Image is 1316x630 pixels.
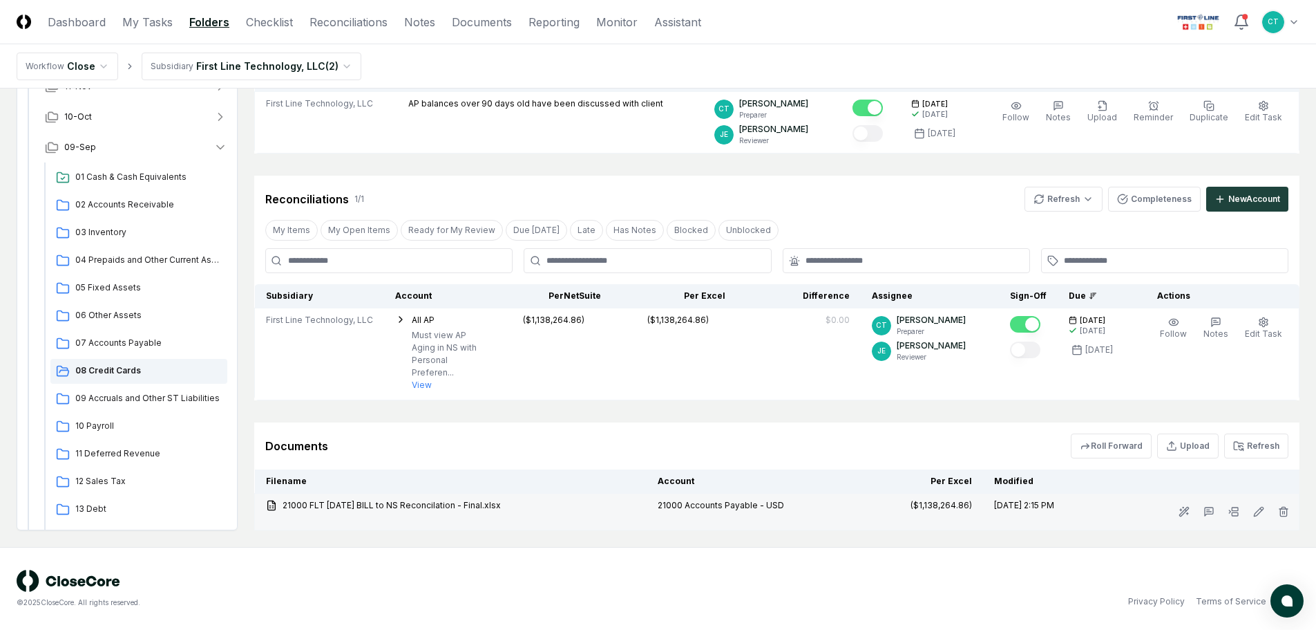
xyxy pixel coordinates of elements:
[1242,98,1285,127] button: Edit Task
[1245,112,1282,122] span: Edit Task
[17,53,361,80] nav: breadcrumb
[395,290,477,302] div: Account
[999,284,1058,308] th: Sign-Off
[1128,595,1185,608] a: Privacy Policy
[1134,112,1173,122] span: Reminder
[354,193,364,205] div: 1 / 1
[922,109,948,120] div: [DATE]
[488,284,612,308] th: Per NetSuite
[506,220,567,241] button: Due Today
[1010,342,1040,358] button: Mark complete
[528,14,580,30] a: Reporting
[1190,112,1228,122] span: Duplicate
[570,220,603,241] button: Late
[1174,11,1222,33] img: First Line Technology logo
[852,100,883,116] button: Mark complete
[736,284,861,308] th: Difference
[1085,98,1120,127] button: Upload
[50,221,227,245] a: 03 Inventory
[17,570,120,592] img: logo
[50,304,227,328] a: 06 Other Assets
[265,220,318,241] button: My Items
[75,503,222,515] span: 13 Debt
[75,254,222,266] span: 04 Prepaids and Other Current Assets
[75,392,222,405] span: 09 Accruals and Other ST Liabilities
[50,470,227,494] a: 12 Sales Tax
[1196,595,1266,608] a: Terms of Service
[50,193,227,218] a: 02 Accounts Receivable
[50,497,227,522] a: 13 Debt
[265,438,328,454] div: Documents
[1268,17,1279,27] span: CT
[404,14,435,30] a: Notes
[34,102,238,132] button: 10-Oct
[1002,112,1029,122] span: Follow
[667,220,716,241] button: Blocked
[75,475,222,488] span: 12 Sales Tax
[1080,315,1105,326] span: [DATE]
[255,284,385,308] th: Subsidiary
[897,314,966,326] p: [PERSON_NAME]
[266,499,636,512] a: 21000 FLT [DATE] BILL to NS Reconcilation - Final.xlsx
[1157,314,1190,343] button: Follow
[720,129,728,140] span: JE
[1046,112,1071,122] span: Notes
[401,220,503,241] button: Ready for My Review
[189,14,229,30] a: Folders
[1224,434,1288,458] button: Refresh
[739,123,808,136] p: [PERSON_NAME]
[1187,98,1231,127] button: Duplicate
[1000,98,1032,127] button: Follow
[852,125,883,142] button: Mark complete
[265,191,349,207] div: Reconciliations
[50,165,227,190] a: 01 Cash & Cash Equivalents
[122,14,173,30] a: My Tasks
[17,597,658,608] div: © 2025 CloseCore. All rights reserved.
[1242,314,1285,343] button: Edit Task
[1131,98,1176,127] button: Reminder
[1160,328,1187,339] span: Follow
[1261,10,1286,35] button: CT
[64,111,92,123] span: 10-Oct
[412,315,435,325] span: All AP
[654,14,701,30] a: Assistant
[408,98,663,110] p: AP balances over 90 days old have been discussed with client
[718,220,779,241] button: Unblocked
[1157,434,1219,458] button: Upload
[826,314,850,326] div: $0.00
[321,220,398,241] button: My Open Items
[75,226,222,239] span: 03 Inventory
[1146,290,1288,302] div: Actions
[1201,314,1231,343] button: Notes
[75,420,222,432] span: 10 Payroll
[739,136,808,146] p: Reviewer
[75,309,222,322] span: 06 Other Assets
[48,14,106,30] a: Dashboard
[17,15,31,29] img: Logo
[50,276,227,301] a: 05 Fixed Assets
[50,442,227,467] a: 11 Deferred Revenue
[861,284,999,308] th: Assignee
[1010,316,1040,333] button: Mark complete
[50,414,227,439] a: 10 Payroll
[266,98,373,110] span: First Line Technology, LLC
[910,499,972,512] div: ($1,138,264.86)
[1108,187,1201,212] button: Completeness
[647,470,859,494] th: Account
[983,470,1100,494] th: Modified
[1069,290,1124,302] div: Due
[647,314,709,326] div: ($1,138,264.86)
[658,499,848,512] div: 21000 Accounts Payable - USD
[897,326,966,337] p: Preparer
[75,171,222,183] span: 01 Cash & Cash Equivalents
[26,60,64,73] div: Workflow
[64,141,96,154] span: 09-Sep
[50,359,227,384] a: 08 Credit Cards
[1071,434,1152,458] button: Roll Forward
[50,525,227,550] a: 14 Long Term Liabilities
[1245,328,1282,339] span: Edit Task
[897,352,966,362] p: Reviewer
[859,470,983,494] th: Per Excel
[246,14,293,30] a: Checklist
[50,387,227,411] a: 09 Accruals and Other ST Liabilities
